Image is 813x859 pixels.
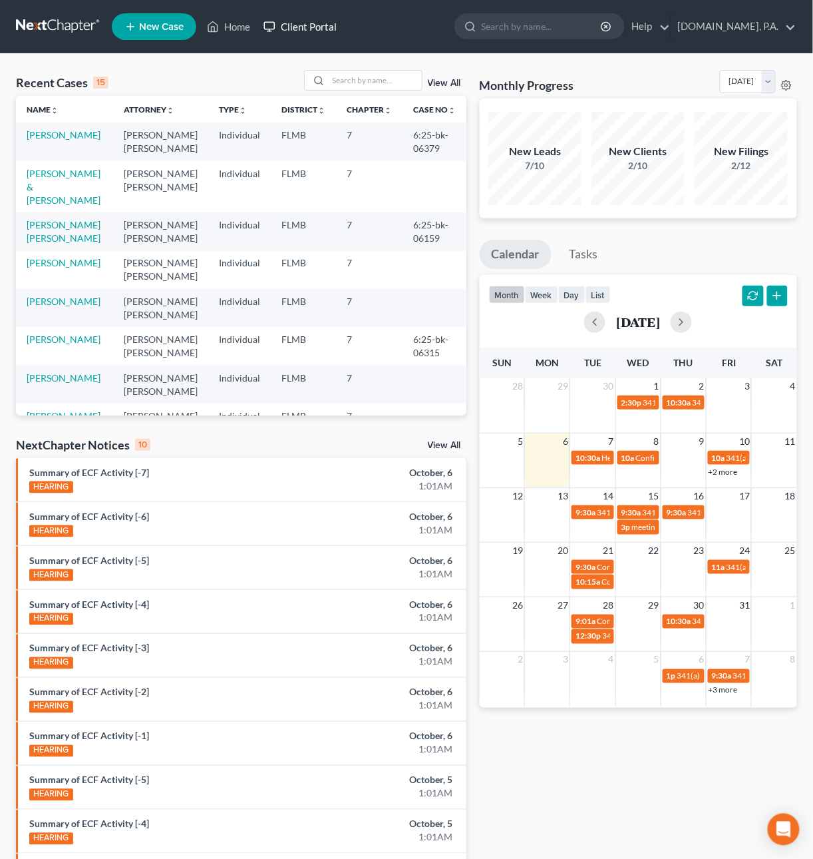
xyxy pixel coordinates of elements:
div: HEARING [29,481,73,493]
a: [PERSON_NAME] [27,334,100,345]
div: 2/12 [695,159,788,172]
span: 15 [647,488,661,504]
a: [PERSON_NAME] [27,296,100,307]
span: New Case [139,22,184,32]
span: 341(a) meeting [597,507,649,517]
span: Thu [674,357,693,368]
div: New Leads [488,144,581,159]
div: 7/10 [488,159,581,172]
td: 7 [336,212,403,250]
div: October, 6 [321,642,453,655]
span: Tue [584,357,601,368]
span: 10a [621,453,635,463]
i: unfold_more [166,107,174,115]
div: HEARING [29,569,73,581]
span: Confirmation hearing [597,562,672,572]
span: 30 [602,378,615,394]
div: HEARING [29,789,73,801]
td: Individual [208,327,271,365]
a: [PERSON_NAME] [27,372,100,384]
span: 7 [743,652,751,668]
div: October, 6 [321,510,453,523]
td: FLMB [271,404,336,455]
a: Home [200,15,257,39]
a: Client Portal [257,15,343,39]
td: [PERSON_NAME] [PERSON_NAME] [113,123,208,160]
a: Summary of ECF Activity [-5] [29,555,149,566]
a: View All [428,79,461,88]
div: HEARING [29,657,73,669]
span: 6 [698,652,706,668]
span: 4 [789,378,797,394]
span: 2:30p [621,398,642,408]
div: HEARING [29,525,73,537]
td: [PERSON_NAME] [PERSON_NAME] [113,404,208,455]
a: Summary of ECF Activity [-4] [29,818,149,830]
button: month [489,286,525,304]
span: 341(a) meeting [677,671,730,681]
span: 22 [647,543,661,559]
span: 30 [693,597,706,613]
a: Case Nounfold_more [413,105,456,115]
span: 341(a) meeting [727,562,779,572]
td: 7 [336,123,403,160]
td: 7 [336,289,403,327]
div: October, 5 [321,774,453,787]
div: 1:01AM [321,611,453,625]
div: October, 6 [321,598,453,611]
a: +3 more [709,685,738,695]
a: Nameunfold_more [27,105,59,115]
span: 3p [621,522,631,532]
a: Summary of ECF Activity [-1] [29,730,149,742]
span: 341(a) meeting [693,617,745,627]
span: 11 [784,433,797,449]
span: Confirmation Hearing [601,577,678,587]
span: 1p [667,671,676,681]
a: [PERSON_NAME] [27,257,100,268]
td: Individual [208,161,271,212]
span: 19 [511,543,524,559]
span: 14 [602,488,615,504]
span: 10a [712,453,725,463]
span: 341(a) meeting [643,507,695,517]
div: October, 6 [321,554,453,567]
div: HEARING [29,745,73,757]
span: Confirmation hearing [636,453,711,463]
a: Tasks [558,240,610,269]
div: 1:01AM [321,831,453,844]
a: Help [625,15,670,39]
a: Summary of ECF Activity [-4] [29,599,149,610]
div: 10 [135,439,150,451]
a: Typeunfold_more [219,105,247,115]
span: 27 [556,597,569,613]
span: 9:30a [575,562,595,572]
span: 16 [693,488,706,504]
td: 7 [336,251,403,289]
td: 6:25-bk-06315 [403,327,466,365]
a: View All [428,441,461,450]
span: 341(a) meeting [602,631,655,641]
td: FLMB [271,123,336,160]
td: FLMB [271,289,336,327]
span: 8 [653,433,661,449]
a: Summary of ECF Activity [-7] [29,467,149,478]
td: 7 [336,404,403,455]
span: Wed [627,357,649,368]
td: Individual [208,404,271,455]
span: 10:15a [575,577,600,587]
span: 20 [556,543,569,559]
span: 6 [562,433,569,449]
span: 341(a) meeting [693,398,745,408]
td: 7 [336,366,403,404]
div: 2/10 [591,159,685,172]
span: Fri [722,357,736,368]
span: 341(a) meeting [688,507,740,517]
td: [PERSON_NAME] [PERSON_NAME] [113,366,208,404]
input: Search by name... [481,14,603,39]
td: FLMB [271,251,336,289]
h2: [DATE] [616,315,660,329]
span: 9 [698,433,706,449]
a: [DOMAIN_NAME], P.A. [671,15,796,39]
div: 1:01AM [321,743,453,756]
div: HEARING [29,833,73,845]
